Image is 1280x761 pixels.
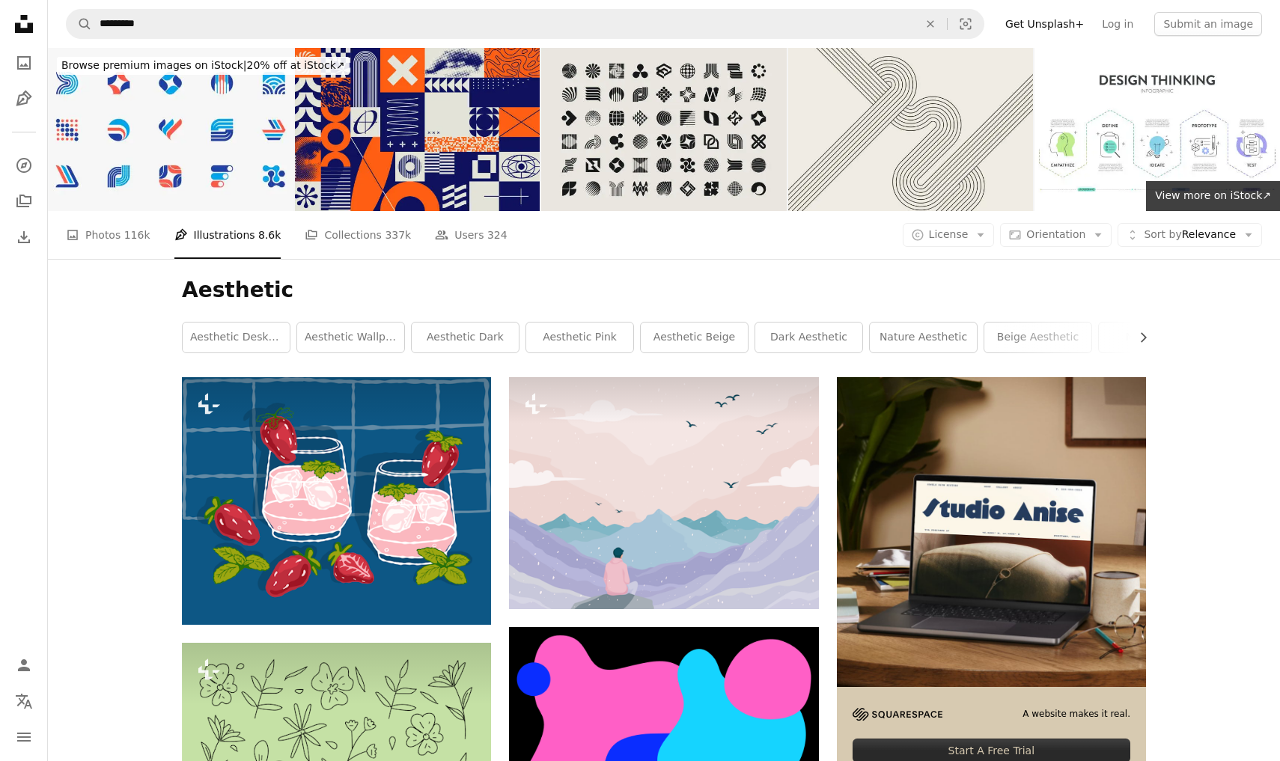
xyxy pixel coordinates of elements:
[1023,708,1130,721] span: A website makes it real.
[526,323,633,352] a: aesthetic pink
[541,48,787,211] img: Geometric Icons Design Elements Collection
[9,48,39,78] a: Photos
[9,650,39,680] a: Log in / Sign up
[641,323,748,352] a: aesthetic beige
[183,323,290,352] a: aesthetic desktop wallpaper
[124,227,150,243] span: 116k
[48,48,359,84] a: Browse premium images on iStock|20% off at iStock↗
[903,223,995,247] button: License
[295,48,540,211] img: Brutalist Geometric Seamless Pattern
[1154,12,1262,36] button: Submit an image
[853,708,942,721] img: file-1705255347840-230a6ab5bca9image
[996,12,1093,36] a: Get Unsplash+
[9,150,39,180] a: Explore
[837,377,1146,686] img: file-1705123271268-c3eaf6a79b21image
[1026,228,1085,240] span: Orientation
[67,10,92,38] button: Search Unsplash
[1130,323,1146,352] button: scroll list to the right
[755,323,862,352] a: dark aesthetic
[9,84,39,114] a: Illustrations
[66,9,984,39] form: Find visuals sitewide
[487,227,508,243] span: 324
[1146,181,1280,211] a: View more on iStock↗
[182,494,491,507] a: a couple of glasses filled with ice and strawberries
[1144,228,1181,240] span: Sort by
[182,277,1146,304] h1: Aesthetic
[509,486,818,500] a: A person sitting on a rock in the middle of a mountain
[305,211,411,259] a: Collections 337k
[788,48,1034,211] img: abstract geometric semi circle with stripe line arranging motion pattern background
[435,211,507,259] a: Users 324
[61,59,345,71] span: 20% off at iStock ↗
[870,323,977,352] a: nature aesthetic
[929,228,969,240] span: License
[9,722,39,752] button: Menu
[509,377,818,609] img: A person sitting on a rock in the middle of a mountain
[9,222,39,252] a: Download History
[1000,223,1112,247] button: Orientation
[9,686,39,716] button: Language
[385,227,411,243] span: 337k
[914,10,947,38] button: Clear
[984,323,1091,352] a: beige aesthetic
[297,323,404,352] a: aesthetic wallpaper
[61,59,246,71] span: Browse premium images on iStock |
[9,186,39,216] a: Collections
[948,10,984,38] button: Visual search
[1118,223,1262,247] button: Sort byRelevance
[66,211,150,259] a: Photos 116k
[1099,323,1206,352] a: minimalist
[1093,12,1142,36] a: Log in
[1155,189,1271,201] span: View more on iStock ↗
[412,323,519,352] a: aesthetic dark
[182,377,491,625] img: a couple of glasses filled with ice and strawberries
[1144,227,1236,242] span: Relevance
[1034,48,1280,211] img: Design thinking process infographic diagram chart illustration banner template with icon vector f...
[48,48,293,211] img: Geometric Icons Design Elements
